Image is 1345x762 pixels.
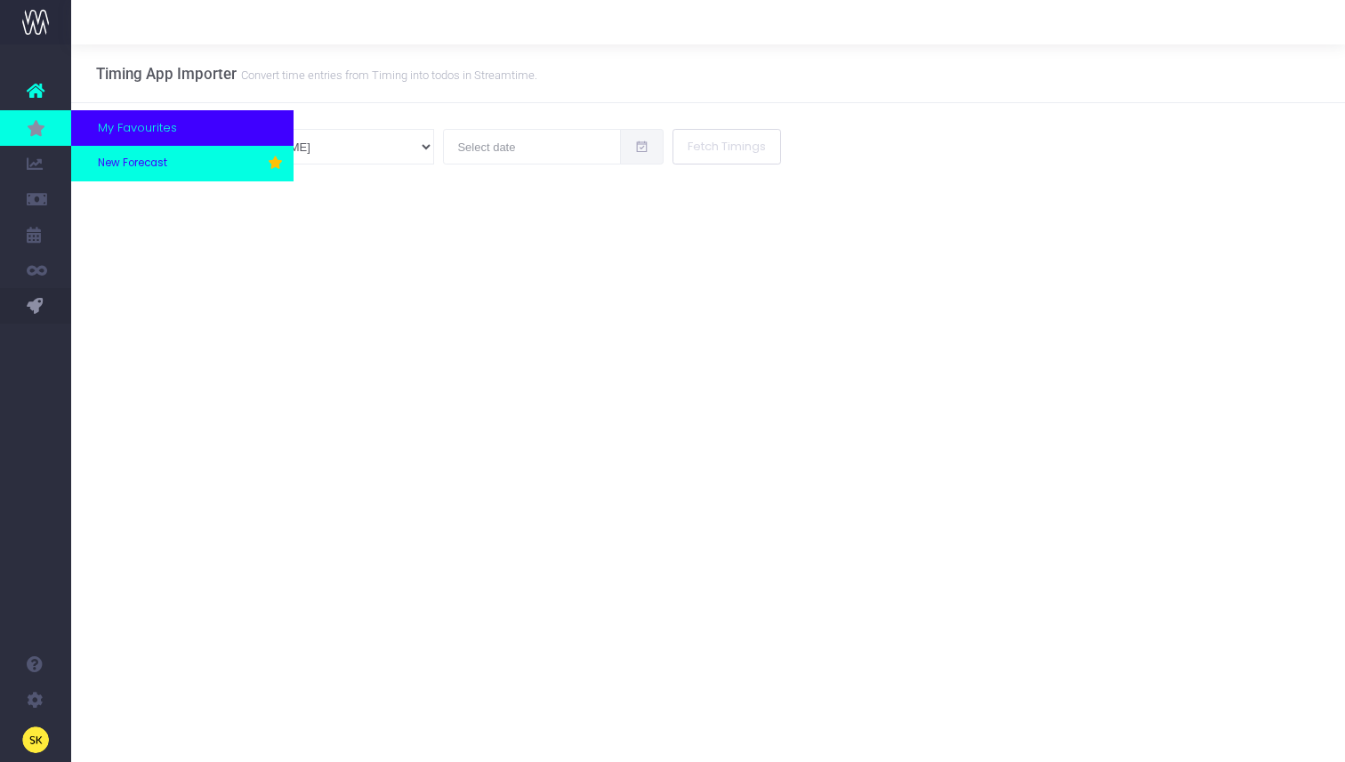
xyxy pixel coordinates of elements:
[443,129,621,164] input: Select date
[237,65,537,83] small: Convert time entries from Timing into todos in Streamtime.
[98,156,167,172] span: New Forecast
[71,146,294,181] a: New Forecast
[672,129,781,164] button: Fetch Timings
[96,65,537,83] h3: Timing App Importer
[98,119,177,137] span: My Favourites
[22,726,49,753] img: images/default_profile_image.png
